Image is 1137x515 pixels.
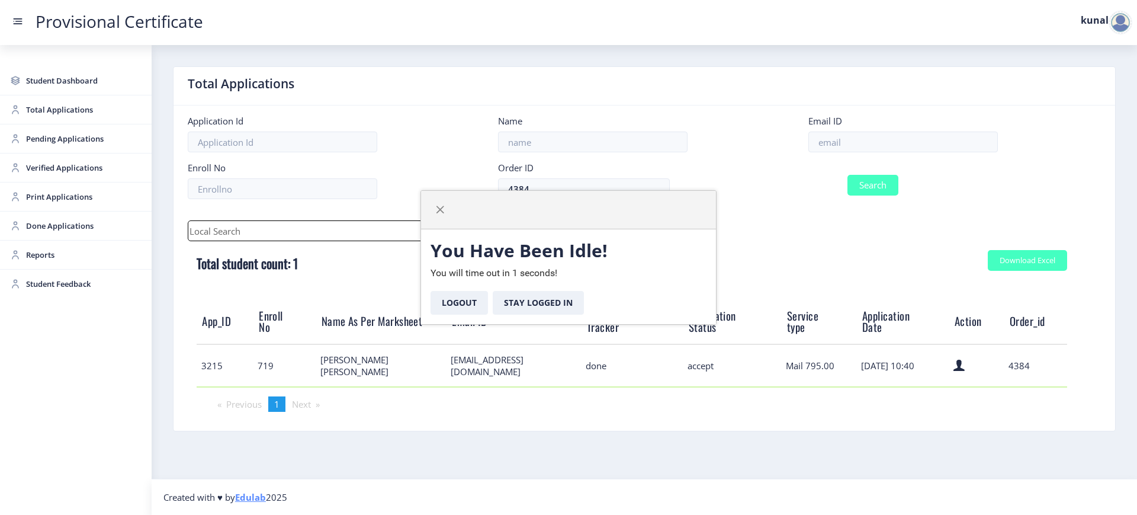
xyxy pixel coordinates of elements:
input: email [808,132,998,152]
td: 3215 [197,344,253,387]
td: 4384 [1004,344,1067,387]
button: Logout [431,291,488,315]
input: Local Search [188,220,546,241]
button: Download Excel [988,250,1067,271]
label: Order ID [498,162,534,174]
label: Total Applications [188,76,294,91]
span: Pending Applications [26,132,142,146]
a: Provisional Certificate [24,15,215,28]
label: Application Id [188,115,243,127]
h3: You Have Been Idle! [431,239,706,263]
label: Name [498,115,522,127]
span: Verified Applications [26,161,142,175]
span: Created with ♥ by 2025 [163,491,287,503]
td: [PERSON_NAME] [PERSON_NAME] [316,344,447,387]
th: Enroll No [253,299,316,344]
input: Application Id [188,132,377,152]
td: [EMAIL_ADDRESS][DOMAIN_NAME] [447,344,582,387]
b: Total student count: 1 [197,254,298,273]
div: Download Excel [1000,256,1055,265]
th: Action [949,299,1004,344]
input: name [498,132,688,152]
div: You will time out in 1 seconds! [421,229,716,324]
button: Search [847,175,898,196]
th: Service type [781,299,856,344]
span: Total Applications [26,103,142,117]
label: Enroll No [188,162,226,174]
td: accept [683,344,781,387]
button: Stay Logged In [493,291,584,315]
th: Order_id [1004,299,1067,344]
th: Application Date [856,299,949,344]
span: Student Dashboard [26,73,142,88]
td: 719 [253,344,316,387]
input: Order [498,178,670,199]
ul: Pagination [188,396,1101,412]
th: Application Status [683,299,781,344]
span: Student Feedback [26,277,142,291]
input: Enrollno [188,178,377,199]
span: 1 [274,398,280,410]
th: Name As Per Marksheet [316,299,447,344]
div: Mail 795.00 [786,360,852,372]
td: [DATE] 10:40 [856,344,949,387]
span: Next [292,398,311,410]
td: done [582,344,683,387]
span: Previous [226,398,262,410]
label: Email ID [808,115,842,127]
span: Reports [26,248,142,262]
label: kunal [1081,15,1109,25]
span: Done Applications [26,219,142,233]
a: Edulab [235,491,266,503]
th: App_ID [197,299,253,344]
span: Print Applications [26,190,142,204]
